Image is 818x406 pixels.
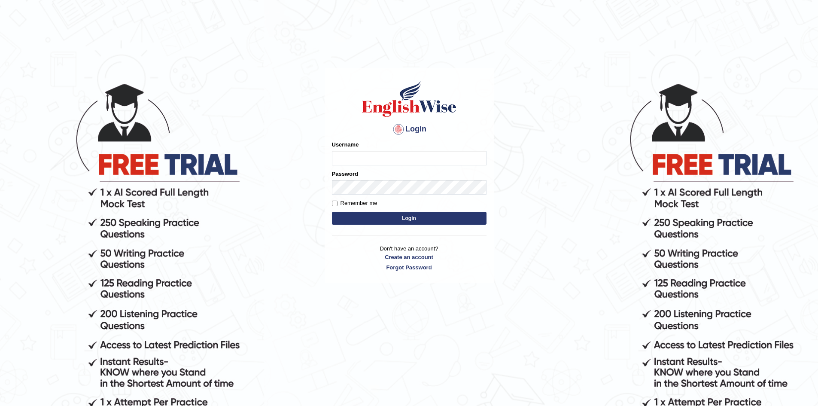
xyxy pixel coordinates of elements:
a: Create an account [332,253,487,261]
img: Logo of English Wise sign in for intelligent practice with AI [360,79,458,118]
label: Remember me [332,199,377,208]
label: Password [332,170,358,178]
h4: Login [332,122,487,136]
button: Login [332,212,487,225]
input: Remember me [332,201,338,206]
label: Username [332,140,359,149]
a: Forgot Password [332,263,487,272]
p: Don't have an account? [332,244,487,271]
